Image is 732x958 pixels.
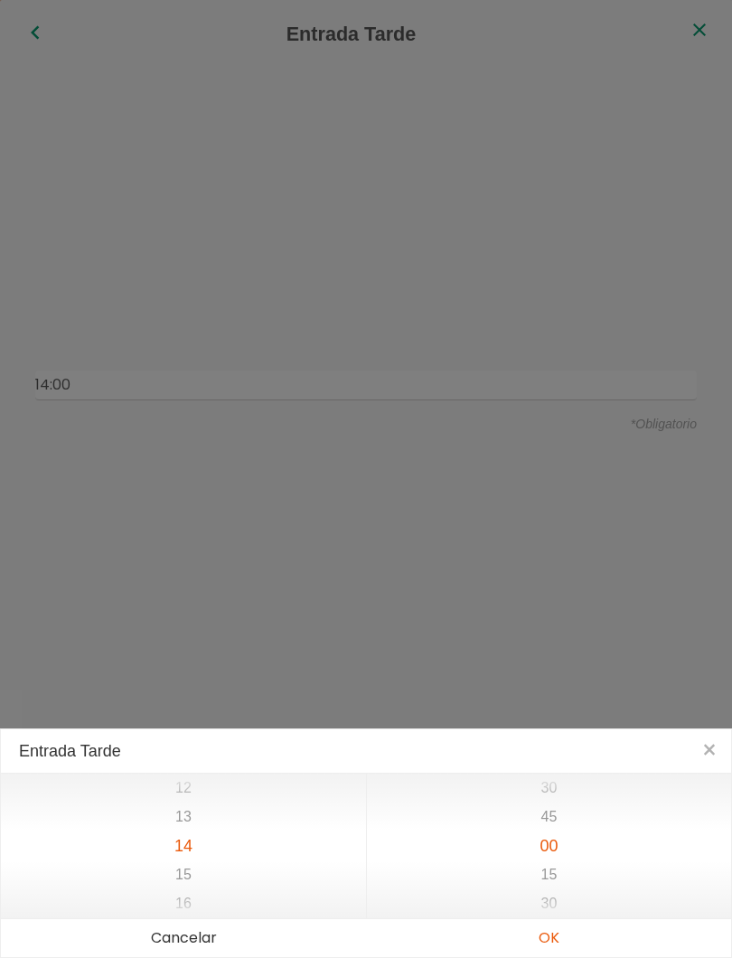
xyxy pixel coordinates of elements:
[1,919,366,957] button: Cancelar
[19,742,713,760] h4: Entrada Tarde
[366,919,731,957] button: OK
[1,831,366,860] li: 14
[688,729,731,773] button: Close
[367,831,731,860] li: 00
